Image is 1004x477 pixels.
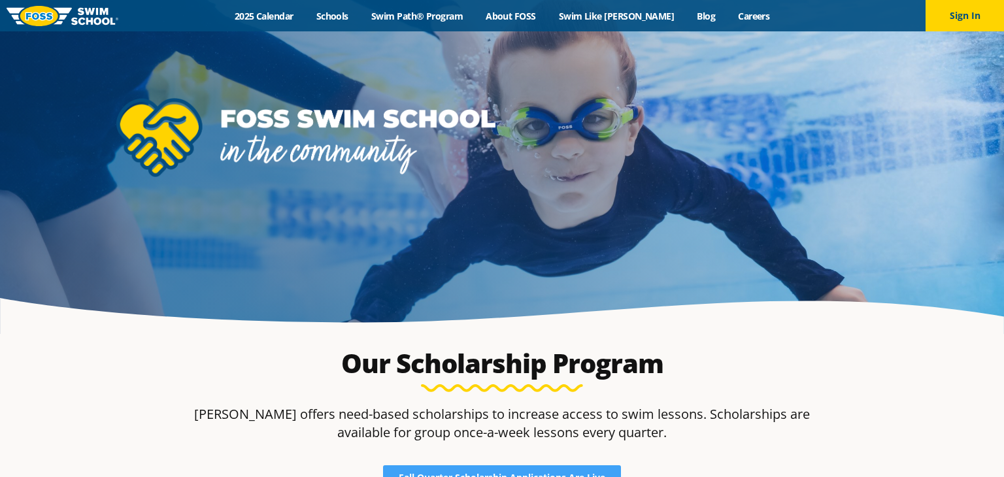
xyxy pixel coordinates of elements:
h2: Our Scholarship Program [193,348,811,379]
a: Schools [305,10,360,22]
a: Swim Like [PERSON_NAME] [547,10,686,22]
a: Swim Path® Program [360,10,474,22]
img: FOSS Swim School Logo [7,6,118,26]
a: Careers [727,10,781,22]
a: About FOSS [475,10,548,22]
p: [PERSON_NAME] offers need-based scholarships to increase access to swim lessons. Scholarships are... [193,405,811,442]
a: 2025 Calendar [223,10,305,22]
a: Blog [686,10,727,22]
